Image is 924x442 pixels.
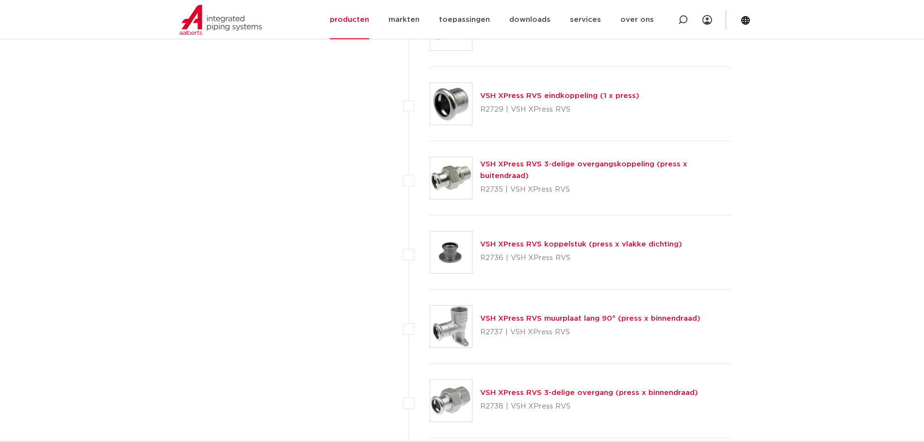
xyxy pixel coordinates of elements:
a: VSH XPress RVS eindkoppeling (1 x press) [480,92,639,99]
img: Thumbnail for VSH XPress RVS 3-delige overgang (press x binnendraad) [430,380,472,422]
p: R2738 | VSH XPress RVS [480,399,698,414]
a: VSH XPress RVS 3-delige overgangskoppeling (press x buitendraad) [480,161,687,180]
p: R2729 | VSH XPress RVS [480,102,639,117]
a: VSH XPress RVS muurplaat lang 90° (press x binnendraad) [480,315,700,322]
img: Thumbnail for VSH XPress RVS koppelstuk (press x vlakke dichting) [430,231,472,273]
p: R2736 | VSH XPress RVS [480,250,682,266]
img: Thumbnail for VSH XPress RVS eindkoppeling (1 x press) [430,83,472,125]
a: VSH XPress RVS koppelstuk (press x vlakke dichting) [480,241,682,248]
p: R2735 | VSH XPress RVS [480,182,731,197]
img: Thumbnail for VSH XPress RVS muurplaat lang 90° (press x binnendraad) [430,306,472,347]
img: Thumbnail for VSH XPress RVS 3-delige overgangskoppeling (press x buitendraad) [430,157,472,199]
p: R2737 | VSH XPress RVS [480,325,700,340]
a: VSH XPress RVS 3-delige overgang (press x binnendraad) [480,389,698,396]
